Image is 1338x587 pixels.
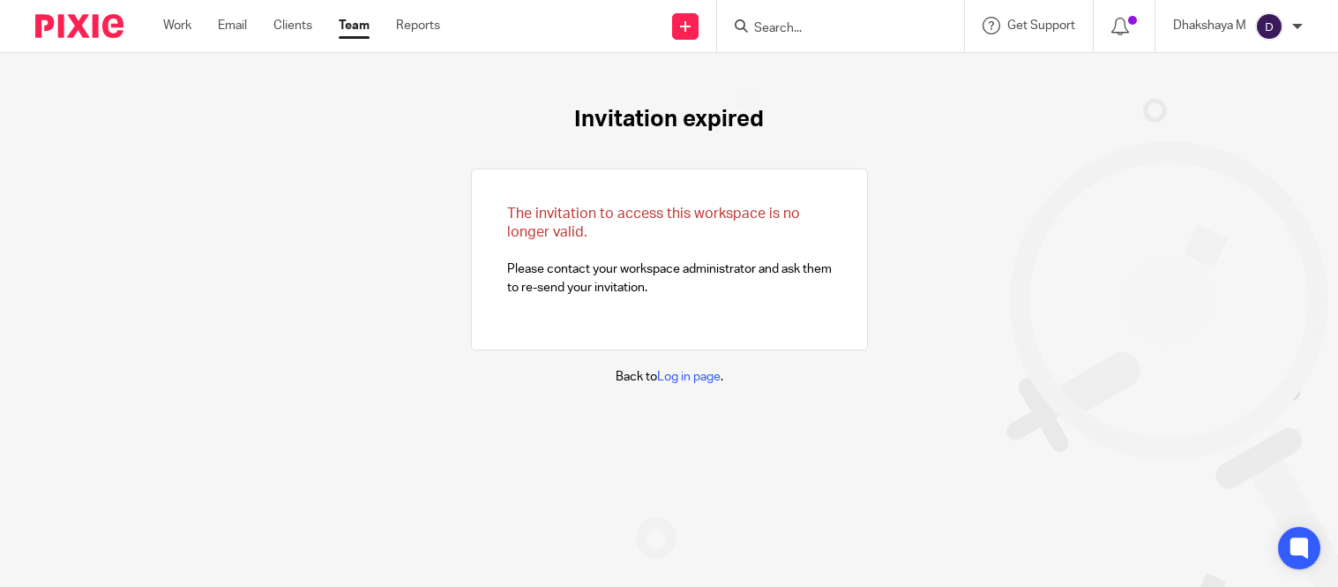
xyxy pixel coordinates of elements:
a: Team [339,17,370,34]
a: Log in page [657,371,721,383]
a: Work [163,17,191,34]
input: Search [752,21,911,37]
p: Dhakshaya M [1173,17,1246,34]
a: Email [218,17,247,34]
img: svg%3E [1255,12,1283,41]
h1: Invitation expired [574,106,764,133]
p: Back to . [616,368,723,386]
a: Reports [396,17,440,34]
span: Get Support [1007,19,1075,32]
span: The invitation to access this workspace is no longer valid. [507,207,800,239]
a: Clients [273,17,312,34]
img: Pixie [35,14,123,38]
p: Please contact your workspace administrator and ask them to re-send your invitation. [507,205,832,297]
